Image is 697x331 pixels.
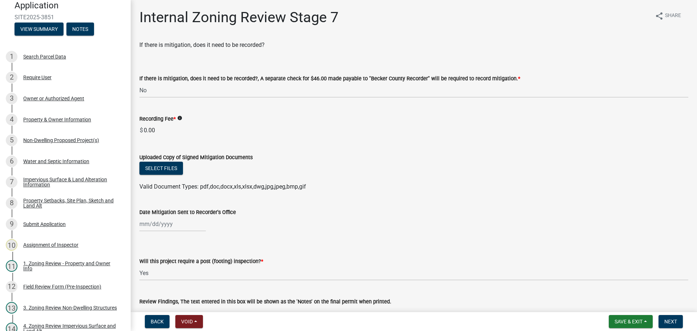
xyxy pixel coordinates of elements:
[6,239,17,251] div: 10
[23,138,99,143] div: Non-Dwelling Proposed Project(s)
[664,319,677,324] span: Next
[23,242,78,247] div: Assignment of Inspector
[139,217,206,231] input: mm/dd/yyyy
[665,12,681,20] span: Share
[23,117,91,122] div: Property & Owner Information
[659,315,683,328] button: Next
[6,93,17,104] div: 3
[15,14,116,21] span: SITE2025-3851
[139,155,253,160] label: Uploaded Copy of Signed Mitigation Documents
[23,177,119,187] div: Impervious Surface & Land Alteration Information
[6,156,17,167] div: 6
[6,281,17,292] div: 12
[23,222,66,227] div: Submit Application
[139,123,143,138] span: $
[6,218,17,230] div: 9
[615,319,643,324] span: Save & Exit
[6,176,17,188] div: 7
[175,315,203,328] button: Void
[15,23,64,36] button: View Summary
[145,315,170,328] button: Back
[139,41,265,48] span: If there is mitigation, does it need to be recorded?
[66,23,94,36] button: Notes
[23,261,119,271] div: 1. Zoning Review - Property and Owner Info
[6,197,17,209] div: 8
[139,9,338,26] h1: Internal Zoning Review Stage 7
[6,134,17,146] div: 5
[151,319,164,324] span: Back
[23,75,52,80] div: Require User
[23,198,119,208] div: Property Setbacks, Site Plan, Sketch and Land Alt
[23,305,117,310] div: 3. Zoning Review Non-Dwelling Structures
[139,183,306,190] span: Valid Document Types: pdf,doc,docx,xls,xlsx,dwg,jpg,jpeg,bmp,gif
[139,162,183,175] button: Select files
[6,51,17,62] div: 1
[23,159,89,164] div: Water and Septic Information
[6,302,17,314] div: 13
[23,284,101,289] div: Field Review Form (Pre-Inspection)
[15,27,64,32] wm-modal-confirm: Summary
[139,299,391,304] label: Review Findings, The text entered in this box will be shown as the 'Notes' on the final permit wh...
[139,76,520,81] label: If there is mitigation, does it need to be recorded?, A separate check for $46.00 made payable to...
[181,319,193,324] span: Void
[649,9,687,23] button: shareShare
[23,96,84,101] div: Owner or Authorized Agent
[139,210,236,215] label: Date Mitigation Sent to Recorder's Office
[139,259,263,264] label: Will this project require a post (footing) inspection?
[177,116,182,121] i: info
[6,260,17,272] div: 11
[6,114,17,125] div: 4
[609,315,653,328] button: Save & Exit
[655,12,664,20] i: share
[6,72,17,83] div: 2
[66,27,94,32] wm-modal-confirm: Notes
[23,54,66,59] div: Search Parcel Data
[139,117,176,122] label: Recording Fee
